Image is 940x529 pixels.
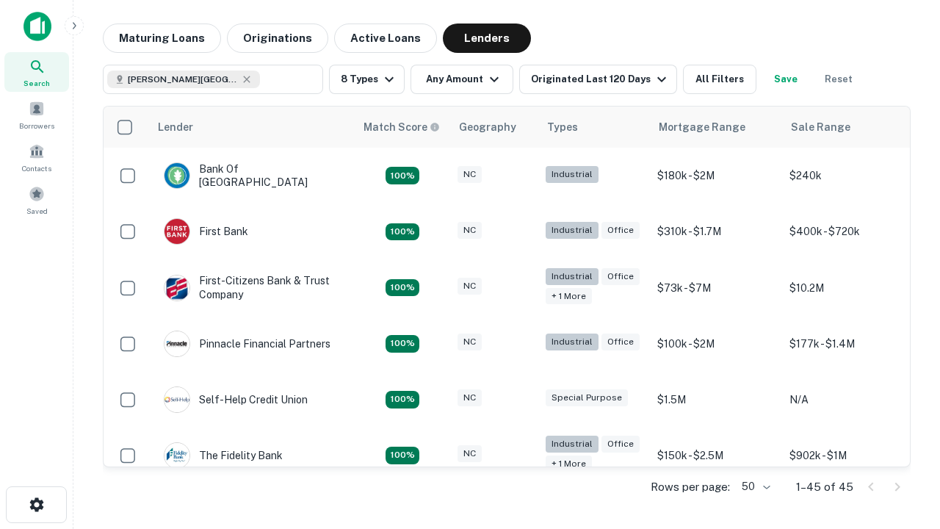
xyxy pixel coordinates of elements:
[538,107,650,148] th: Types
[659,118,745,136] div: Mortgage Range
[458,334,482,350] div: NC
[334,24,437,53] button: Active Loans
[815,65,862,94] button: Reset
[546,334,599,350] div: Industrial
[386,279,419,297] div: Matching Properties: 8, hasApolloMatch: undefined
[164,218,248,245] div: First Bank
[867,411,940,482] iframe: Chat Widget
[22,162,51,174] span: Contacts
[411,65,513,94] button: Any Amount
[458,222,482,239] div: NC
[796,478,853,496] p: 1–45 of 45
[601,436,640,453] div: Office
[650,148,782,204] td: $180k - $2M
[164,219,189,244] img: picture
[546,288,592,305] div: + 1 more
[546,389,628,406] div: Special Purpose
[386,447,419,464] div: Matching Properties: 13, hasApolloMatch: undefined
[651,478,730,496] p: Rows per page:
[531,71,670,88] div: Originated Last 120 Days
[650,259,782,315] td: $73k - $7M
[782,204,914,259] td: $400k - $720k
[164,387,189,412] img: picture
[519,65,677,94] button: Originated Last 120 Days
[164,331,189,356] img: picture
[601,268,640,285] div: Office
[782,107,914,148] th: Sale Range
[683,65,756,94] button: All Filters
[164,274,340,301] div: First-citizens Bank & Trust Company
[227,24,328,53] button: Originations
[364,119,437,135] h6: Match Score
[364,119,440,135] div: Capitalize uses an advanced AI algorithm to match your search with the best lender. The match sco...
[650,204,782,259] td: $310k - $1.7M
[458,166,482,183] div: NC
[791,118,850,136] div: Sale Range
[546,166,599,183] div: Industrial
[458,389,482,406] div: NC
[546,222,599,239] div: Industrial
[23,77,50,89] span: Search
[443,24,531,53] button: Lenders
[458,278,482,295] div: NC
[459,118,516,136] div: Geography
[782,148,914,204] td: $240k
[128,73,238,86] span: [PERSON_NAME][GEOGRAPHIC_DATA], [GEOGRAPHIC_DATA]
[386,391,419,409] div: Matching Properties: 10, hasApolloMatch: undefined
[601,222,640,239] div: Office
[650,107,782,148] th: Mortgage Range
[4,180,69,220] a: Saved
[450,107,538,148] th: Geography
[164,443,189,468] img: picture
[158,118,193,136] div: Lender
[164,276,189,301] img: picture
[19,120,54,132] span: Borrowers
[650,428,782,483] td: $150k - $2.5M
[386,335,419,353] div: Matching Properties: 11, hasApolloMatch: undefined
[546,268,599,285] div: Industrial
[601,334,640,350] div: Office
[164,162,340,189] div: Bank Of [GEOGRAPHIC_DATA]
[782,316,914,372] td: $177k - $1.4M
[23,12,51,41] img: capitalize-icon.png
[546,456,592,472] div: + 1 more
[149,107,355,148] th: Lender
[4,95,69,134] a: Borrowers
[650,316,782,372] td: $100k - $2M
[458,445,482,462] div: NC
[762,65,809,94] button: Save your search to get updates of matches that match your search criteria.
[546,436,599,453] div: Industrial
[386,223,419,241] div: Matching Properties: 8, hasApolloMatch: undefined
[26,205,48,217] span: Saved
[736,476,773,497] div: 50
[164,331,330,357] div: Pinnacle Financial Partners
[782,428,914,483] td: $902k - $1M
[782,259,914,315] td: $10.2M
[386,167,419,184] div: Matching Properties: 8, hasApolloMatch: undefined
[103,24,221,53] button: Maturing Loans
[164,386,308,413] div: Self-help Credit Union
[650,372,782,428] td: $1.5M
[4,137,69,177] a: Contacts
[329,65,405,94] button: 8 Types
[164,442,283,469] div: The Fidelity Bank
[164,163,189,188] img: picture
[355,107,450,148] th: Capitalize uses an advanced AI algorithm to match your search with the best lender. The match sco...
[4,52,69,92] a: Search
[547,118,578,136] div: Types
[782,372,914,428] td: N/A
